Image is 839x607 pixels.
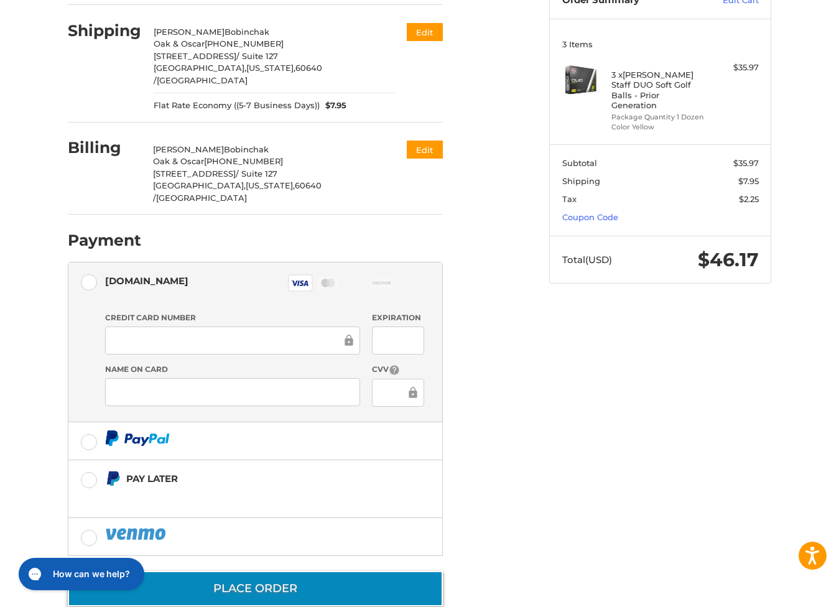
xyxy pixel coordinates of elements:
[105,430,170,446] img: PayPal icon
[126,468,364,489] div: Pay Later
[407,141,443,159] button: Edit
[225,27,269,37] span: Bobinchak
[105,492,365,503] iframe: PayPal Message 1
[562,254,612,266] span: Total (USD)
[236,51,278,61] span: / Suite 127
[157,75,248,85] span: [GEOGRAPHIC_DATA]
[611,122,707,132] li: Color Yellow
[562,39,759,49] h3: 3 Items
[68,138,141,157] h2: Billing
[562,158,597,168] span: Subtotal
[154,100,320,112] span: Flat Rate Economy ((5-7 Business Days))
[320,100,347,112] span: $7.95
[154,51,236,61] span: [STREET_ADDRESS]
[224,144,269,154] span: Bobinchak
[738,176,759,186] span: $7.95
[204,156,283,166] span: [PHONE_NUMBER]
[68,231,141,250] h2: Payment
[153,180,322,203] span: 60640 /
[407,23,443,41] button: Edit
[154,39,205,49] span: Oak & Oscar
[105,271,188,291] div: [DOMAIN_NAME]
[68,21,141,40] h2: Shipping
[154,63,246,73] span: [GEOGRAPHIC_DATA],
[153,144,224,154] span: [PERSON_NAME]
[246,180,295,190] span: [US_STATE],
[105,471,121,486] img: Pay Later icon
[562,212,618,222] a: Coupon Code
[562,176,600,186] span: Shipping
[739,194,759,204] span: $2.25
[153,156,204,166] span: Oak & Oscar
[562,194,577,204] span: Tax
[205,39,284,49] span: [PHONE_NUMBER]
[154,27,225,37] span: [PERSON_NAME]
[736,573,839,607] iframe: Google Customer Reviews
[611,70,707,110] h4: 3 x [PERSON_NAME] Staff DUO Soft Golf Balls - Prior Generation
[153,169,236,178] span: [STREET_ADDRESS]
[698,248,759,271] span: $46.17
[372,364,424,376] label: CVV
[105,364,360,375] label: Name on Card
[236,169,277,178] span: / Suite 127
[105,526,169,542] img: PayPal icon
[154,63,322,85] span: 60640 /
[733,158,759,168] span: $35.97
[12,554,148,595] iframe: Gorgias live chat messenger
[68,571,443,606] button: Place Order
[105,312,360,323] label: Credit Card Number
[156,193,247,203] span: [GEOGRAPHIC_DATA]
[372,312,424,323] label: Expiration
[153,180,246,190] span: [GEOGRAPHIC_DATA],
[611,112,707,123] li: Package Quantity 1 Dozen
[710,62,759,74] div: $35.97
[246,63,295,73] span: [US_STATE],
